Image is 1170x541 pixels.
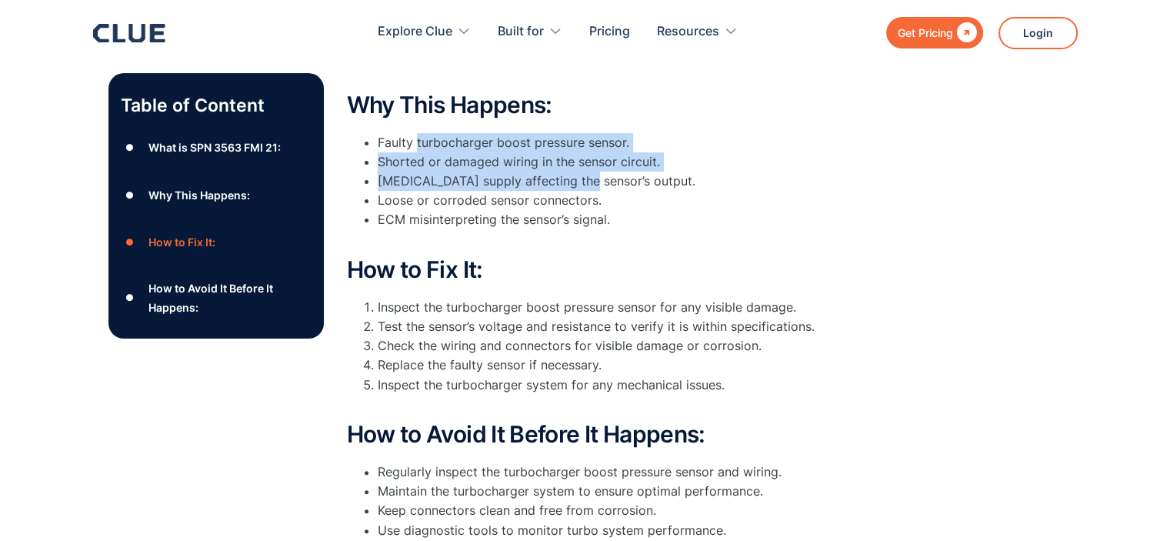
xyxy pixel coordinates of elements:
div: How to Avoid It Before It Happens: [148,279,311,317]
div: Resources [657,8,719,56]
div: Resources [657,8,738,56]
li: Use diagnostic tools to monitor turbo system performance. [378,521,962,540]
div: How to Fix It: [148,233,215,252]
div: Get Pricing [898,23,953,42]
a: ●How to Avoid It Before It Happens: [121,279,312,317]
div: ● [121,184,139,207]
a: Pricing [589,8,630,56]
li: Replace the faulty sensor if necessary. [378,356,962,375]
div: Built for [498,8,562,56]
div: Why This Happens: [148,185,249,205]
h2: How to Avoid It Before It Happens: [347,422,962,447]
div: Explore Clue [378,8,471,56]
p: Table of Content [121,93,312,118]
a: ●What is SPN 3563 FMI 21: [121,136,312,159]
div: ● [121,136,139,159]
li: Inspect the turbocharger system for any mechanical issues. [378,376,962,414]
li: Test the sensor’s voltage and resistance to verify it is within specifications. [378,317,962,336]
a: Get Pricing [886,17,983,48]
div: Explore Clue [378,8,452,56]
li: Faulty turbocharger boost pressure sensor. [378,133,962,152]
h2: Why This Happens: [347,92,962,118]
li: Keep connectors clean and free from corrosion. [378,501,962,520]
li: Inspect the turbocharger boost pressure sensor for any visible damage. [378,298,962,317]
li: Regularly inspect the turbocharger boost pressure sensor and wiring. [378,463,962,482]
li: [MEDICAL_DATA] supply affecting the sensor’s output. [378,172,962,191]
li: ECM misinterpreting the sensor’s signal. [378,210,962,249]
a: Login [998,17,1078,49]
li: Check the wiring and connectors for visible damage or corrosion. [378,336,962,356]
li: Loose or corroded sensor connectors. [378,191,962,210]
div: Built for [498,8,544,56]
a: ●Why This Happens: [121,184,312,207]
div:  [953,23,977,42]
li: Maintain the turbocharger system to ensure optimal performance. [378,482,962,501]
div: What is SPN 3563 FMI 21: [148,138,280,157]
div: ● [121,231,139,254]
a: ●How to Fix It: [121,231,312,254]
h2: How to Fix It: [347,257,962,282]
li: Shorted or damaged wiring in the sensor circuit. [378,152,962,172]
p: ‍ [347,57,962,76]
div: ● [121,286,139,309]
